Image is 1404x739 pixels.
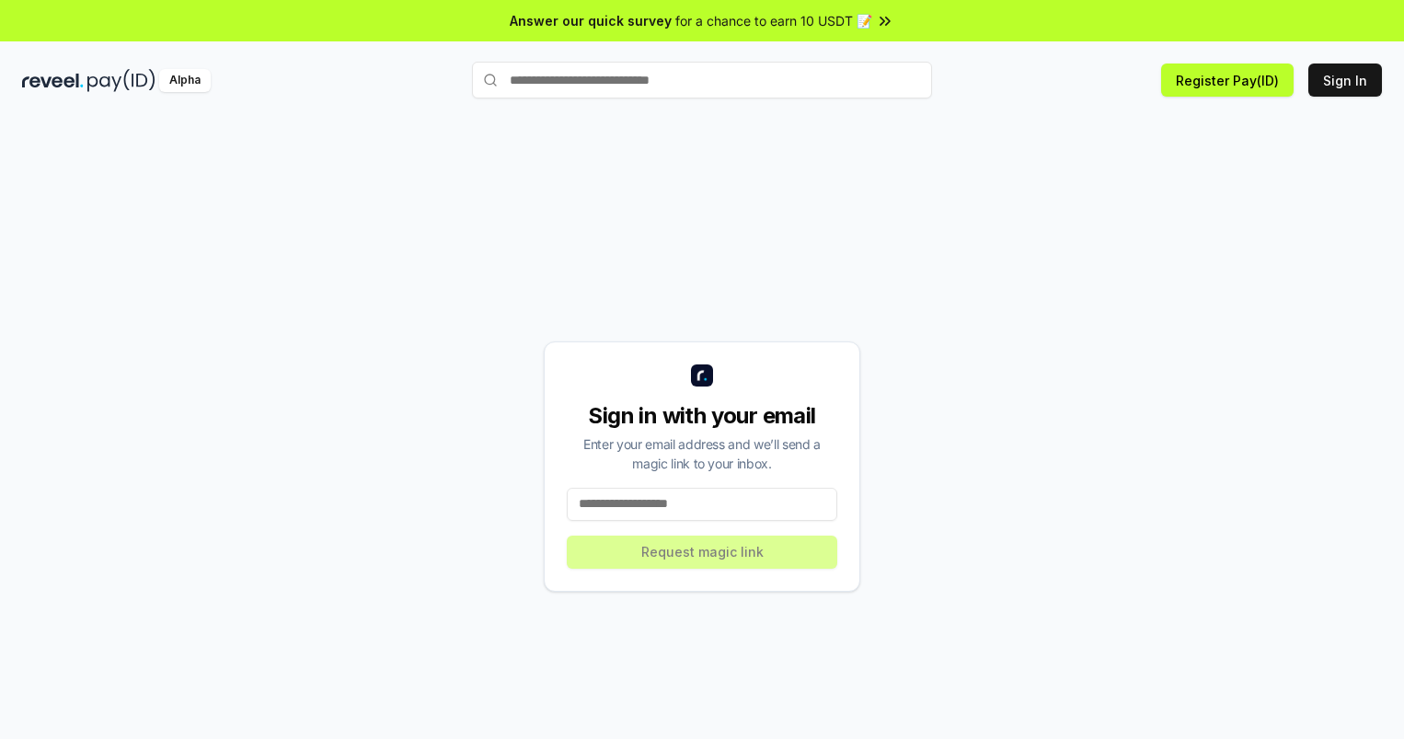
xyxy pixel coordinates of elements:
img: logo_small [691,364,713,387]
span: Answer our quick survey [510,11,672,30]
button: Register Pay(ID) [1161,64,1294,97]
button: Sign In [1308,64,1382,97]
div: Sign in with your email [567,401,837,431]
img: reveel_dark [22,69,84,92]
span: for a chance to earn 10 USDT 📝 [675,11,872,30]
div: Alpha [159,69,211,92]
img: pay_id [87,69,155,92]
div: Enter your email address and we’ll send a magic link to your inbox. [567,434,837,473]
